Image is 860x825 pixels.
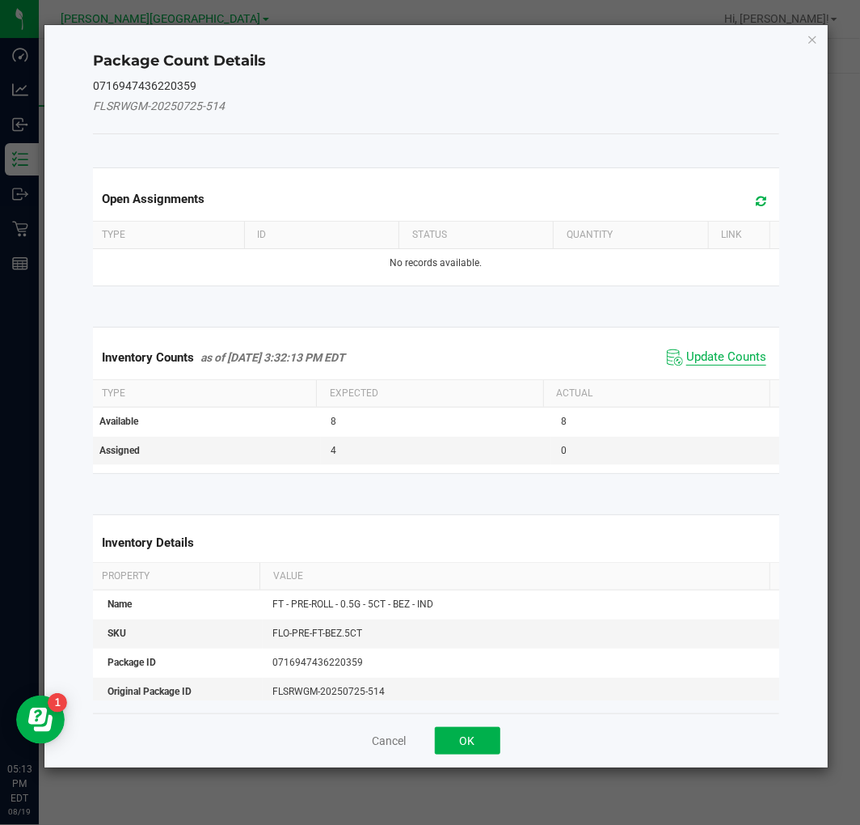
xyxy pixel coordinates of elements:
span: Name [107,599,132,610]
h4: Package Count Details [93,51,779,72]
span: FLO-PRE-FT-BEZ.5CT [272,628,362,639]
span: Update Counts [686,349,766,366]
span: as of [DATE] 3:32:13 PM EDT [200,351,345,364]
span: Value [273,570,303,582]
span: Inventory Counts [102,350,194,365]
span: Package ID [107,657,156,668]
span: Open Assignments [102,192,204,206]
button: OK [435,727,500,755]
span: ID [258,229,267,240]
td: No records available. [90,249,782,277]
iframe: Resource center unread badge [48,693,67,713]
span: 8 [331,416,336,427]
iframe: Resource center [16,696,65,744]
span: Link [721,229,742,240]
span: Expected [330,387,378,399]
span: Original Package ID [107,686,192,697]
button: Close [807,29,819,49]
h5: 0716947436220359 [93,80,779,92]
span: Quantity [567,229,613,240]
span: FT - PRE-ROLL - 0.5G - 5CT - BEZ - IND [272,599,433,610]
span: FLSRWGM-20250725-514 [272,686,385,697]
span: Available [99,416,138,427]
span: Actual [556,387,592,399]
span: Property [102,570,150,582]
span: 4 [331,445,336,456]
span: Status [412,229,447,240]
span: Type [102,387,125,399]
span: SKU [107,628,126,639]
span: Assigned [99,445,140,456]
h5: FLSRWGM-20250725-514 [93,100,779,112]
span: Inventory Details [102,535,194,550]
span: Type [102,229,125,240]
span: 0 [561,445,567,456]
span: 8 [561,416,567,427]
button: Cancel [373,733,407,749]
span: 0716947436220359 [272,657,363,668]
